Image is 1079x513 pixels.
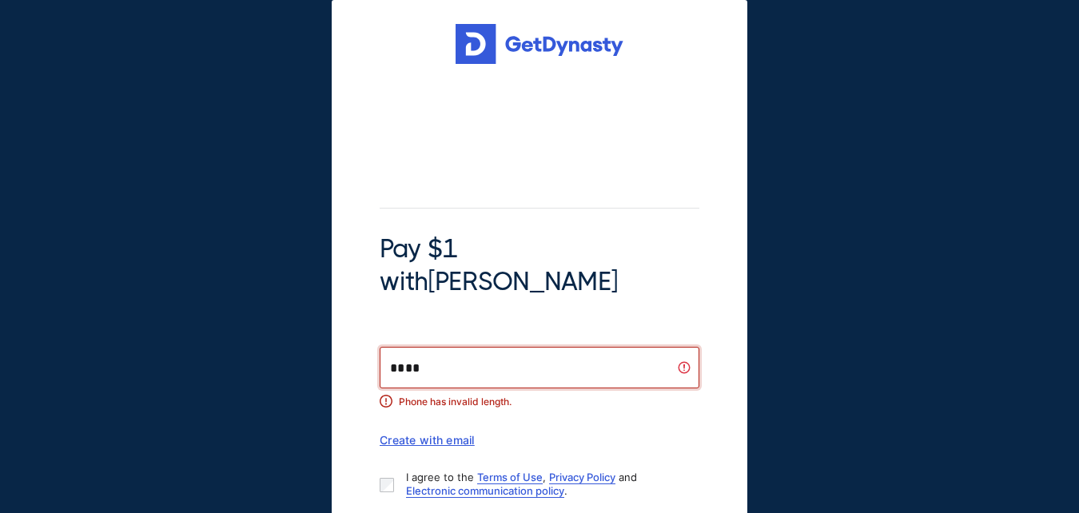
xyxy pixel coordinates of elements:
img: Get started for free with Dynasty Trust Company [456,24,623,64]
span: Pay $1 with [PERSON_NAME] [380,233,699,299]
span: Phone has invalid length. [399,395,699,409]
p: I agree to the , and . [406,471,687,498]
a: Electronic communication policy [406,484,564,497]
a: Terms of Use [477,471,543,483]
a: Privacy Policy [549,471,615,483]
div: Create with email [380,433,699,447]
